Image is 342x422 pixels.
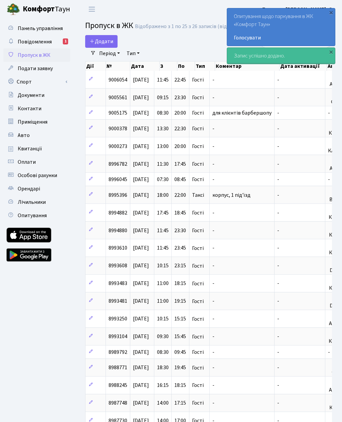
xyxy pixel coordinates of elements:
span: [DATE] [133,109,149,117]
span: [DATE] [133,245,149,252]
span: - [277,143,279,150]
span: Гості [192,263,204,269]
span: 13:30 [157,125,169,132]
span: Особові рахунки [18,172,57,179]
span: [DATE] [133,176,149,183]
span: 8993608 [109,262,127,270]
span: 09:30 [157,333,169,340]
span: Гості [192,95,204,100]
span: 8993483 [109,280,127,287]
span: - [277,298,279,305]
span: Приміщення [18,118,47,126]
span: - [277,227,279,234]
span: - [277,333,279,340]
th: Коментар [215,61,280,71]
span: 18:15 [174,280,186,287]
span: 20:00 [174,143,186,150]
span: - [277,382,279,389]
span: 11:00 [157,280,169,287]
span: 09:15 [157,94,169,101]
span: 20:00 [174,109,186,117]
span: 8996782 [109,160,127,168]
span: 15:15 [174,315,186,323]
span: 8996045 [109,176,127,183]
span: - [212,143,214,150]
span: Документи [18,92,44,99]
span: Гості [192,228,204,233]
span: 22:45 [174,76,186,84]
span: 8993250 [109,315,127,323]
a: Приміщення [3,115,70,129]
span: 23:30 [174,94,186,101]
span: Гості [192,349,204,355]
span: 8994880 [109,227,127,234]
span: Повідомлення [18,38,52,45]
a: Повідомлення1 [3,35,70,48]
span: корпус, 1 під'їзд [212,191,250,199]
span: - [212,315,214,323]
a: Період [97,48,123,59]
span: - [277,176,279,183]
span: - [212,298,214,305]
span: Опитування [18,212,47,219]
span: - [212,94,214,101]
span: 17:15 [174,399,186,407]
span: Панель управління [18,25,63,32]
span: для клієнтів барбершопу [212,109,272,117]
span: Пропуск в ЖК [18,51,50,59]
span: [DATE] [133,94,149,101]
a: Блєдних [PERSON_NAME]. О. [262,5,334,13]
div: × [328,48,334,55]
span: - [277,209,279,217]
span: 23:45 [174,245,186,252]
span: 17:45 [157,209,169,217]
span: - [212,245,214,252]
span: 19:15 [174,298,186,305]
span: Гості [192,281,204,286]
span: - [277,399,279,407]
img: logo.png [7,3,20,16]
span: Гості [192,334,204,339]
span: 18:15 [174,382,186,389]
span: 18:45 [174,209,186,217]
span: 8993610 [109,245,127,252]
span: - [328,176,330,183]
a: Додати [85,35,118,48]
span: 11:45 [157,227,169,234]
b: Комфорт [23,4,55,14]
span: - [277,262,279,270]
span: 9006054 [109,76,127,84]
span: 11:45 [157,245,169,252]
span: [DATE] [133,125,149,132]
span: [DATE] [133,298,149,305]
span: - [277,125,279,132]
span: 8988771 [109,364,127,372]
span: - [212,364,214,372]
span: 9005561 [109,94,127,101]
span: Гості [192,110,204,116]
span: 9000378 [109,125,127,132]
a: Авто [3,129,70,142]
span: 22:00 [174,191,186,199]
span: [DATE] [133,315,149,323]
span: 11:30 [157,160,169,168]
span: 15:45 [174,333,186,340]
th: Дата [130,61,160,71]
a: Орендарі [3,182,70,195]
th: Тип [195,61,215,71]
span: Авто [18,132,30,139]
span: Контакти [18,105,41,112]
span: - [328,348,330,356]
span: [DATE] [133,280,149,287]
span: [DATE] [133,143,149,150]
span: Лічильники [18,198,46,206]
span: [DATE] [133,364,149,372]
span: Гості [192,177,204,182]
span: - [328,109,330,117]
span: 14:00 [157,399,169,407]
span: 9000273 [109,143,127,150]
span: 19:45 [174,364,186,372]
button: Переключити навігацію [83,4,100,15]
div: 1 [63,38,68,44]
span: 9005175 [109,109,127,117]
